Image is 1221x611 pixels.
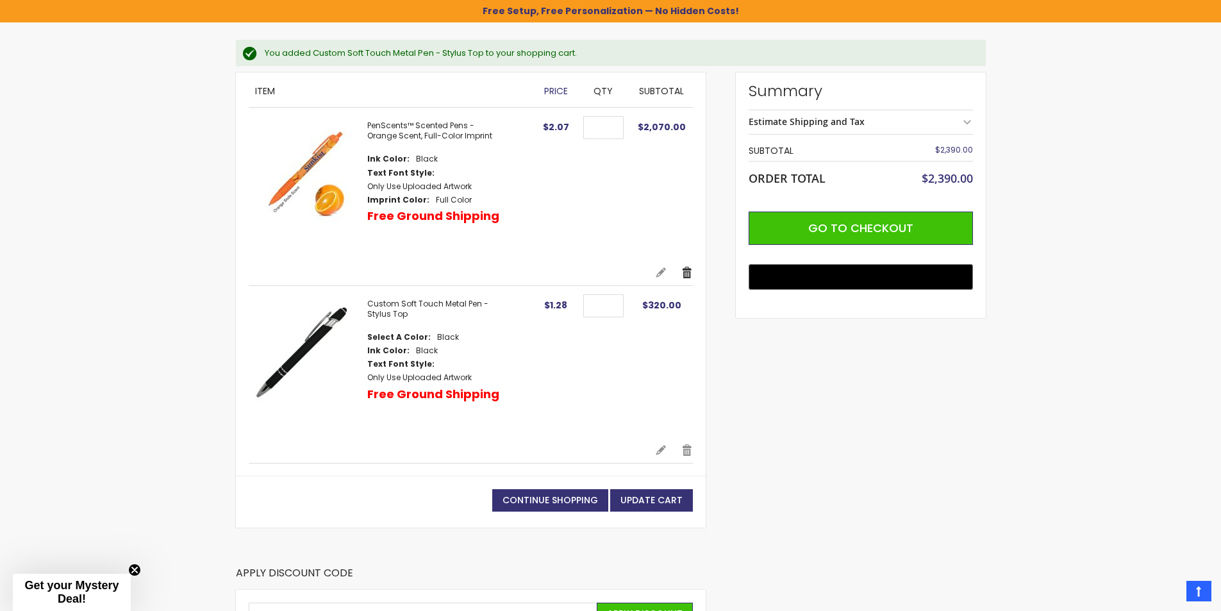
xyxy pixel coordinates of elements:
[437,332,459,342] dd: Black
[255,85,275,97] span: Item
[236,566,353,590] strong: Apply Discount Code
[367,359,435,369] dt: Text Font Style
[367,181,472,192] dd: Only Use Uploaded Artwork
[367,168,435,178] dt: Text Font Style
[749,141,888,161] th: Subtotal
[367,154,410,164] dt: Ink Color
[808,220,913,236] span: Go to Checkout
[416,346,438,356] dd: Black
[749,212,973,245] button: Go to Checkout
[503,494,598,506] span: Continue Shopping
[367,332,431,342] dt: Select A Color
[128,564,141,576] button: Close teaser
[367,387,499,402] p: Free Ground Shipping
[749,81,973,101] strong: Summary
[367,195,429,205] dt: Imprint Color
[367,120,492,141] a: PenScents™ Scented Pens - Orange Scent, Full-Color Imprint
[1186,581,1211,601] a: Top
[367,372,472,383] dd: Only Use Uploaded Artwork
[367,208,499,224] p: Free Ground Shipping
[24,579,119,605] span: Get your Mystery Deal!
[492,489,608,512] a: Continue Shopping
[935,144,973,155] span: $2,390.00
[922,171,973,186] span: $2,390.00
[543,121,569,133] span: $2.07
[367,298,488,319] a: Custom Soft Touch Metal Pen - Stylus Top
[436,195,472,205] dd: Full Color
[265,47,973,59] div: You added Custom Soft Touch Metal Pen - Stylus Top to your shopping cart.
[249,299,354,405] img: Custom Soft Touch Stylus Pen-Black
[749,264,973,290] button: Buy with GPay
[594,85,613,97] span: Qty
[544,299,567,312] span: $1.28
[367,346,410,356] dt: Ink Color
[13,574,131,611] div: Get your Mystery Deal!Close teaser
[249,121,354,226] img: PenScents™ Scented Pens - Orange Scent, Full-Color Imprint
[249,121,367,253] a: PenScents™ Scented Pens - Orange Scent, Full-Color Imprint
[639,85,684,97] span: Subtotal
[749,169,826,186] strong: Order Total
[249,299,367,431] a: Custom Soft Touch Stylus Pen-Black
[610,489,693,512] button: Update Cart
[638,121,686,133] span: $2,070.00
[749,115,865,128] strong: Estimate Shipping and Tax
[642,299,681,312] span: $320.00
[620,494,683,506] span: Update Cart
[416,154,438,164] dd: Black
[544,85,568,97] span: Price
